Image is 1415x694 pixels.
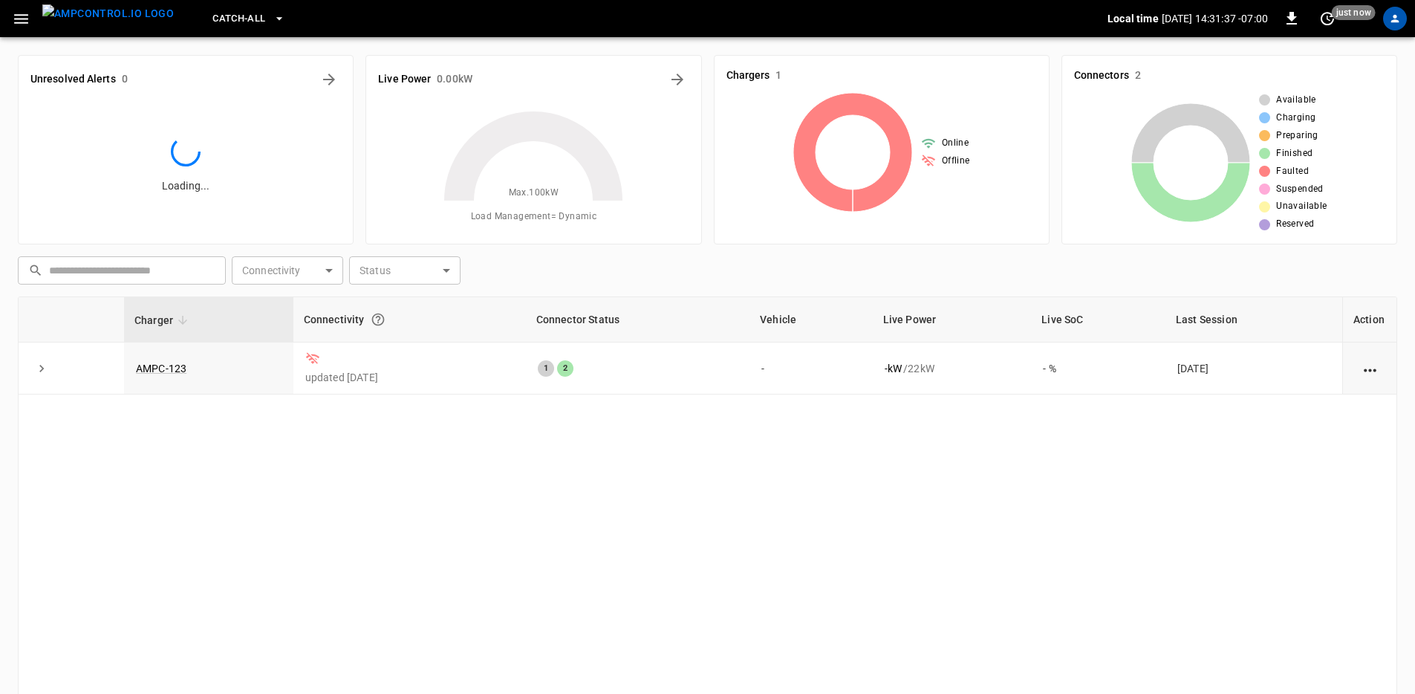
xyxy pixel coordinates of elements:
[526,297,749,343] th: Connector Status
[471,210,597,224] span: Load Management = Dynamic
[136,363,186,374] a: AMPC-123
[304,306,515,333] div: Connectivity
[1383,7,1407,30] div: profile-icon
[942,154,970,169] span: Offline
[1342,297,1396,343] th: Action
[162,180,209,192] span: Loading...
[885,361,1020,376] div: / 22 kW
[1162,11,1268,26] p: [DATE] 14:31:37 -07:00
[873,297,1032,343] th: Live Power
[726,68,770,84] h6: Chargers
[1135,68,1141,84] h6: 2
[317,68,341,91] button: All Alerts
[1276,146,1312,161] span: Finished
[1332,5,1376,20] span: just now
[1315,7,1339,30] button: set refresh interval
[666,68,689,91] button: Energy Overview
[749,343,872,395] td: -
[1031,297,1165,343] th: Live SoC
[1074,68,1129,84] h6: Connectors
[1361,361,1379,376] div: action cell options
[134,311,192,329] span: Charger
[1276,217,1314,232] span: Reserved
[212,10,265,27] span: Catch-all
[122,71,128,88] h6: 0
[1165,343,1342,395] td: [DATE]
[30,357,53,380] button: expand row
[1276,93,1316,108] span: Available
[42,4,174,23] img: ampcontrol.io logo
[30,71,116,88] h6: Unresolved Alerts
[305,370,514,385] p: updated [DATE]
[1165,297,1342,343] th: Last Session
[509,186,559,201] span: Max. 100 kW
[1276,164,1309,179] span: Faulted
[885,361,902,376] p: - kW
[1107,11,1159,26] p: Local time
[942,136,969,151] span: Online
[1276,129,1318,143] span: Preparing
[775,68,781,84] h6: 1
[1276,111,1315,126] span: Charging
[1031,343,1165,395] td: - %
[557,360,573,377] div: 2
[437,71,472,88] h6: 0.00 kW
[1276,182,1324,197] span: Suspended
[378,71,431,88] h6: Live Power
[365,306,391,333] button: Connection between the charger and our software.
[206,4,290,33] button: Catch-all
[1276,199,1327,214] span: Unavailable
[538,360,554,377] div: 1
[749,297,872,343] th: Vehicle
